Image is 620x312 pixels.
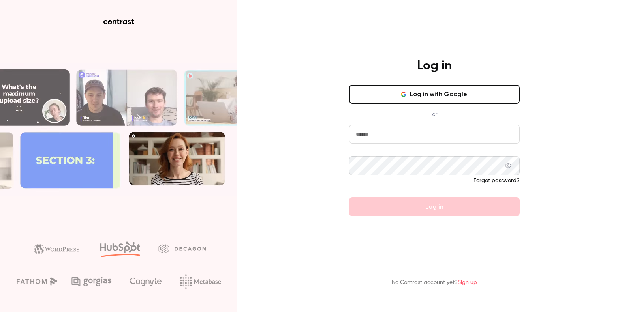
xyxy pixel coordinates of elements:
[392,278,477,287] p: No Contrast account yet?
[158,244,206,253] img: decagon
[349,85,520,104] button: Log in with Google
[458,280,477,285] a: Sign up
[473,178,520,183] a: Forgot password?
[428,110,441,118] span: or
[417,58,452,74] h4: Log in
